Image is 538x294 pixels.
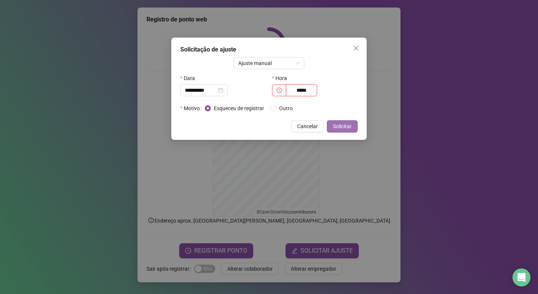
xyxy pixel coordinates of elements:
span: Ajuste manual [238,58,300,69]
button: Close [350,42,362,54]
span: Cancelar [297,122,318,130]
span: Solicitar [333,122,352,130]
span: Esqueceu de registrar [211,104,267,112]
button: Solicitar [327,120,358,132]
div: Open Intercom Messenger [512,268,530,286]
label: Motivo [180,102,205,114]
span: close [353,45,359,51]
button: Cancelar [291,120,324,132]
span: Outro [276,104,296,112]
label: Hora [272,72,292,84]
div: Solicitação de ajuste [180,45,358,54]
label: Data [180,72,200,84]
span: clock-circle [277,88,282,93]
